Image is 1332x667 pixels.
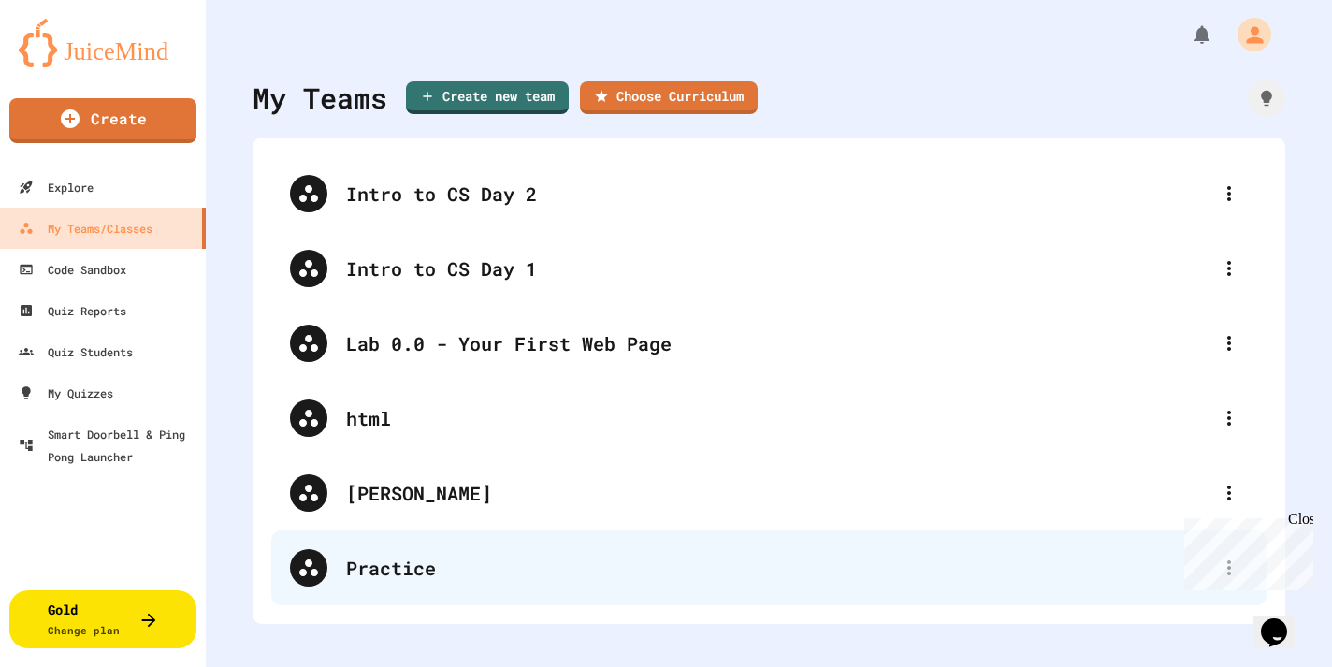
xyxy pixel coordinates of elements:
span: Change plan [48,623,120,637]
div: Intro to CS Day 2 [346,180,1210,208]
div: Code Sandbox [19,258,126,281]
div: Intro to CS Day 1 [346,254,1210,283]
div: Quiz Reports [19,299,126,322]
button: GoldChange plan [9,590,196,648]
div: Intro to CS Day 2 [271,156,1267,231]
iframe: chat widget [1177,511,1313,590]
div: How it works [1248,80,1285,117]
div: html [346,404,1210,432]
div: Quiz Students [19,341,133,363]
div: My Teams/Classes [19,217,152,239]
div: [PERSON_NAME] [346,479,1210,507]
div: Explore [19,176,94,198]
img: logo-orange.svg [19,19,187,67]
div: Practice [346,554,1210,582]
div: Smart Doorbell & Ping Pong Launcher [19,423,198,468]
iframe: chat widget [1253,592,1313,648]
div: Practice [271,530,1267,605]
div: Gold [48,600,120,639]
div: My Teams [253,77,387,119]
a: Choose Curriculum [580,81,758,114]
div: Intro to CS Day 1 [271,231,1267,306]
div: My Notifications [1156,19,1218,51]
a: Create new team [406,81,569,114]
div: [PERSON_NAME] [271,456,1267,530]
div: Lab 0.0 - Your First Web Page [271,306,1267,381]
div: html [271,381,1267,456]
div: Chat with us now!Close [7,7,129,119]
div: My Account [1218,13,1276,56]
a: Create [9,98,196,143]
div: Lab 0.0 - Your First Web Page [346,329,1210,357]
div: My Quizzes [19,382,113,404]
